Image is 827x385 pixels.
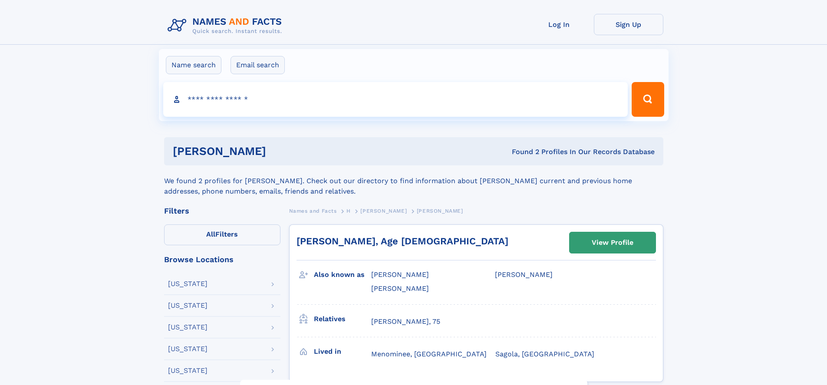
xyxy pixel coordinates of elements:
[168,324,208,331] div: [US_STATE]
[417,208,463,214] span: [PERSON_NAME]
[173,146,389,157] h1: [PERSON_NAME]
[206,230,215,238] span: All
[371,317,440,326] a: [PERSON_NAME], 75
[495,270,553,279] span: [PERSON_NAME]
[495,350,594,358] span: Sagola, [GEOGRAPHIC_DATA]
[389,147,655,157] div: Found 2 Profiles In Our Records Database
[164,256,280,263] div: Browse Locations
[314,344,371,359] h3: Lived in
[163,82,628,117] input: search input
[570,232,656,253] a: View Profile
[164,224,280,245] label: Filters
[371,350,487,358] span: Menominee, [GEOGRAPHIC_DATA]
[346,208,351,214] span: H
[632,82,664,117] button: Search Button
[524,14,594,35] a: Log In
[164,207,280,215] div: Filters
[592,233,633,253] div: View Profile
[314,312,371,326] h3: Relatives
[168,346,208,352] div: [US_STATE]
[346,205,351,216] a: H
[164,165,663,197] div: We found 2 profiles for [PERSON_NAME]. Check out our directory to find information about [PERSON_...
[166,56,221,74] label: Name search
[594,14,663,35] a: Sign Up
[168,302,208,309] div: [US_STATE]
[360,208,407,214] span: [PERSON_NAME]
[371,284,429,293] span: [PERSON_NAME]
[371,270,429,279] span: [PERSON_NAME]
[314,267,371,282] h3: Also known as
[231,56,285,74] label: Email search
[168,367,208,374] div: [US_STATE]
[164,14,289,37] img: Logo Names and Facts
[289,205,337,216] a: Names and Facts
[297,236,508,247] a: [PERSON_NAME], Age [DEMOGRAPHIC_DATA]
[168,280,208,287] div: [US_STATE]
[360,205,407,216] a: [PERSON_NAME]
